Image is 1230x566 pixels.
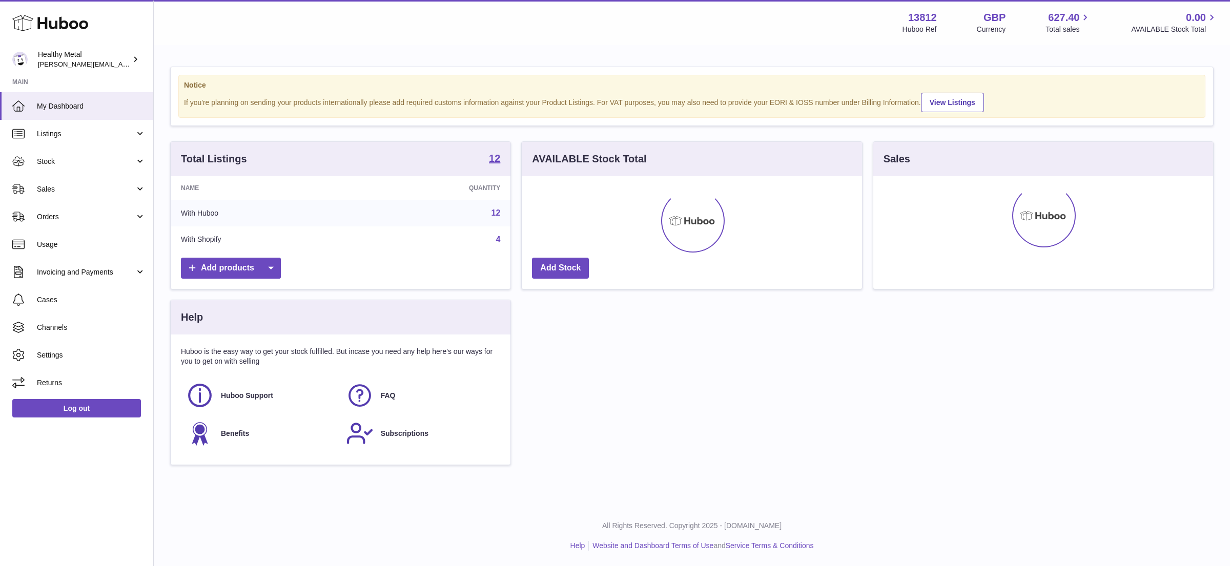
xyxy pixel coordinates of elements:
[37,295,146,305] span: Cases
[186,420,336,447] a: Benefits
[162,521,1222,531] p: All Rights Reserved. Copyright 2025 - [DOMAIN_NAME]
[491,208,501,217] a: 12
[489,153,500,163] strong: 12
[1048,11,1079,25] span: 627.40
[489,153,500,165] a: 12
[908,11,937,25] strong: 13812
[592,541,713,550] a: Website and Dashboard Terms of Use
[37,350,146,360] span: Settings
[171,176,354,200] th: Name
[496,235,500,244] a: 4
[381,429,428,438] span: Subscriptions
[37,240,146,249] span: Usage
[181,258,281,279] a: Add products
[381,391,396,401] span: FAQ
[1045,25,1091,34] span: Total sales
[37,184,135,194] span: Sales
[37,129,135,139] span: Listings
[221,391,273,401] span: Huboo Support
[1131,25,1218,34] span: AVAILABLE Stock Total
[589,541,813,551] li: and
[181,310,203,324] h3: Help
[12,52,28,67] img: jose@healthy-metal.com
[221,429,249,438] span: Benefits
[37,101,146,111] span: My Dashboard
[171,226,354,253] td: With Shopify
[1045,11,1091,34] a: 627.40 Total sales
[532,258,589,279] a: Add Stock
[346,420,496,447] a: Subscriptions
[884,152,910,166] h3: Sales
[12,399,141,417] a: Log out
[37,212,135,222] span: Orders
[181,152,247,166] h3: Total Listings
[37,267,135,277] span: Invoicing and Payments
[726,541,814,550] a: Service Terms & Conditions
[37,323,146,332] span: Channels
[903,25,937,34] div: Huboo Ref
[977,25,1006,34] div: Currency
[38,60,206,68] span: [PERSON_NAME][EMAIL_ADDRESS][DOMAIN_NAME]
[181,347,500,366] p: Huboo is the easy way to get your stock fulfilled. But incase you need any help here's our ways f...
[171,200,354,226] td: With Huboo
[186,382,336,409] a: Huboo Support
[184,80,1200,90] strong: Notice
[37,157,135,166] span: Stock
[1186,11,1206,25] span: 0.00
[532,152,646,166] h3: AVAILABLE Stock Total
[570,541,585,550] a: Help
[983,11,1006,25] strong: GBP
[37,378,146,388] span: Returns
[346,382,496,409] a: FAQ
[354,176,511,200] th: Quantity
[184,91,1200,112] div: If you're planning on sending your products internationally please add required customs informati...
[921,93,984,112] a: View Listings
[38,50,130,69] div: Healthy Metal
[1131,11,1218,34] a: 0.00 AVAILABLE Stock Total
